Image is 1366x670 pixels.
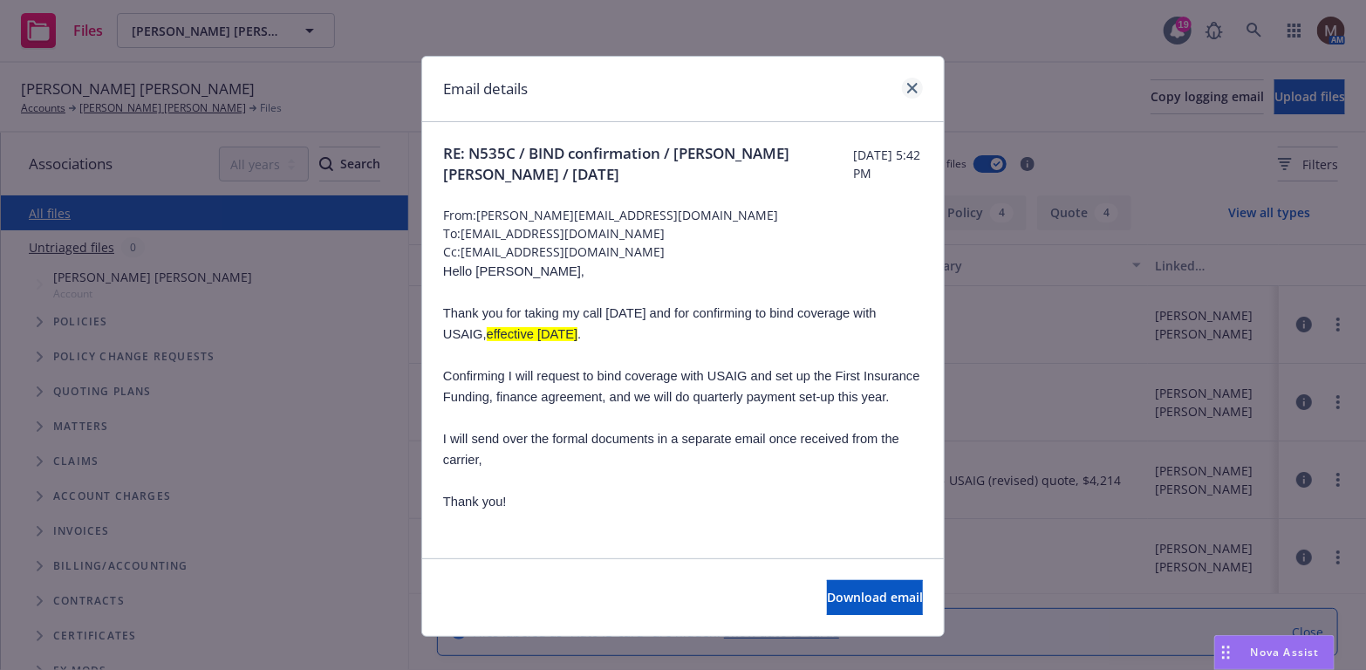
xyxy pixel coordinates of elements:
[443,306,877,341] span: Thank you for taking my call [DATE] and for confirming to bind coverage with USAIG, .
[853,146,923,182] span: [DATE] 5:42 PM
[827,589,923,605] span: Download email
[487,327,578,341] span: effective [DATE]
[443,143,853,185] span: RE: N535C / BIND confirmation / [PERSON_NAME] [PERSON_NAME] / [DATE]
[443,224,923,243] span: To: [EMAIL_ADDRESS][DOMAIN_NAME]
[443,243,923,261] span: Cc: [EMAIL_ADDRESS][DOMAIN_NAME]
[443,369,920,404] span: Confirming I will request to bind coverage with USAIG and set up the First Insurance Funding, fin...
[443,206,923,224] span: From: [PERSON_NAME][EMAIL_ADDRESS][DOMAIN_NAME]
[827,580,923,615] button: Download email
[1251,645,1320,660] span: Nova Assist
[443,432,899,467] span: I will send over the formal documents in a separate email once received from the carrier,
[443,264,584,278] span: Hello [PERSON_NAME],
[1215,636,1237,669] div: Drag to move
[1214,635,1335,670] button: Nova Assist
[443,495,507,509] span: Thank you!
[902,78,923,99] a: close
[443,78,528,100] h1: Email details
